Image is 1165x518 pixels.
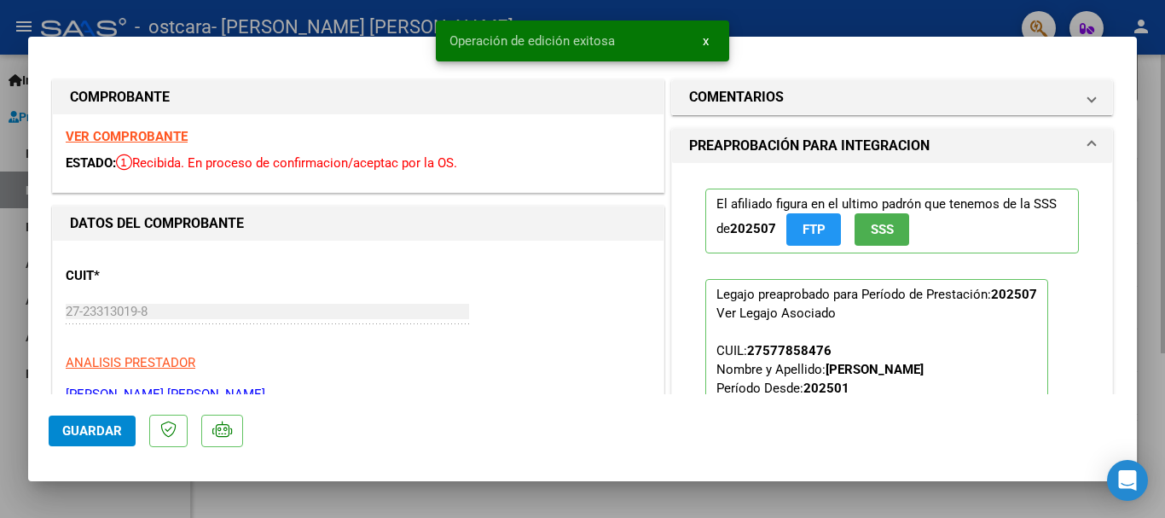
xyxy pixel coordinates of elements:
h1: PREAPROBACIÓN PARA INTEGRACION [689,136,930,156]
span: Operación de edición exitosa [449,32,615,49]
a: VER COMPROBANTE [66,129,188,144]
span: Recibida. En proceso de confirmacion/aceptac por la OS. [116,155,457,171]
strong: 202507 [730,221,776,236]
p: CUIT [66,266,241,286]
div: Ver Legajo Asociado [716,304,836,323]
p: [PERSON_NAME] [PERSON_NAME] [66,385,651,405]
strong: DATOS DEL COMPROBANTE [70,215,244,231]
span: ESTADO: [66,155,116,171]
button: FTP [786,213,841,245]
div: Open Intercom Messenger [1107,460,1148,501]
mat-expansion-panel-header: COMENTARIOS [672,80,1112,114]
span: FTP [803,223,826,238]
span: CUIL: Nombre y Apellido: Período Desde: Período Hasta: Admite Dependencia: [716,343,924,452]
div: 27577858476 [747,341,832,360]
button: x [689,26,722,56]
button: Guardar [49,416,136,446]
h1: COMENTARIOS [689,87,784,108]
p: Legajo preaprobado para Período de Prestación: [705,279,1048,506]
p: El afiliado figura en el ultimo padrón que tenemos de la SSS de [705,189,1079,253]
button: SSS [855,213,909,245]
span: Guardar [62,423,122,439]
span: ANALISIS PRESTADOR [66,355,195,370]
strong: 202501 [803,381,849,396]
strong: 202507 [991,287,1037,302]
mat-expansion-panel-header: PREAPROBACIÓN PARA INTEGRACION [672,129,1112,163]
span: SSS [871,223,894,238]
strong: [PERSON_NAME] [826,362,924,377]
span: x [703,33,709,49]
strong: COMPROBANTE [70,89,170,105]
